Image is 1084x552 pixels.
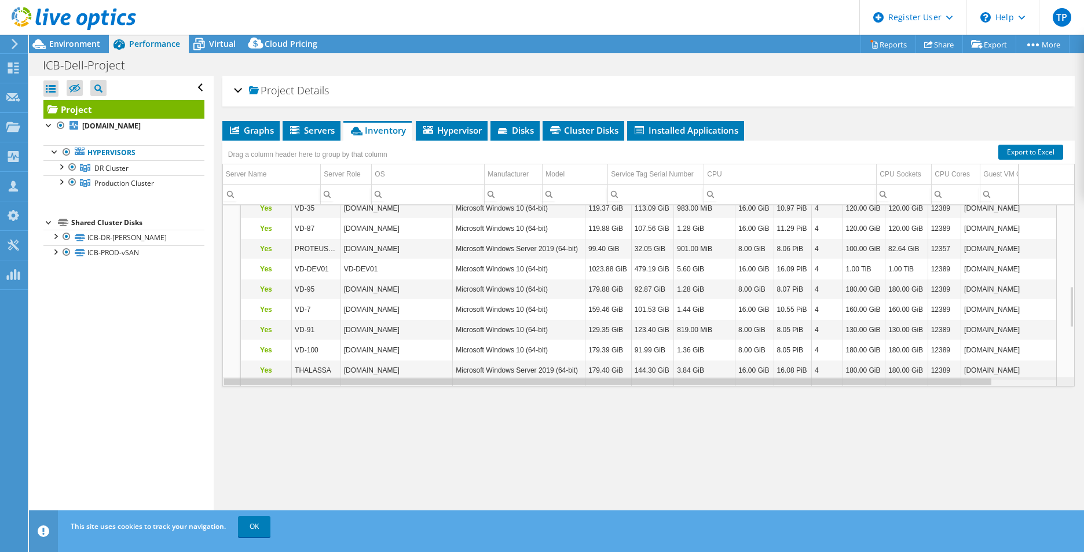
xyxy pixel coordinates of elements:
td: Column Is Running, Value Yes [241,219,292,239]
td: Column MF, Value 16.00 GiB [735,300,774,320]
td: Column H, Value icbesx3.intercreditbank.com [961,259,1056,279]
td: Column GVHN, Value VD-DEV01 [340,259,453,279]
a: [DOMAIN_NAME] [43,119,204,134]
td: Column DSF, Value 180.00 GiB [843,279,885,300]
td: Column VMTV, Value 12389 [928,320,961,340]
td: Server Name Column [223,164,321,185]
div: Data grid [240,35,1057,484]
svg: \n [980,12,991,23]
td: Column VCPU, Value 4 [812,340,843,360]
td: Column GVOS, Value Microsoft Windows 10 (64-bit) [453,219,585,239]
b: [DOMAIN_NAME] [82,121,141,131]
td: Column GVDCF, Value 129.35 GiB [585,320,632,340]
td: Column VMTV, Value 12389 [928,219,961,239]
span: This site uses cookies to track your navigation. [71,521,226,531]
td: Column Service Tag Serial Number, Filter cell [608,184,704,204]
td: Column H, Value icbesx3.intercreditbank.com [961,320,1056,340]
td: Column DSF, Value 100.00 GiB [843,239,885,259]
td: Column GVHN, Value VD-95.intercreditbank.com [340,279,453,300]
td: Column GVHN, Value PROTEUS-01.intercreditbank.com [340,239,453,259]
td: Column DUF, Value 180.00 GiB [885,360,928,381]
td: Column GVN, Value PROTEUS-01 [292,239,341,259]
td: Column GVDCF, Value 99.40 GiB [585,239,632,259]
td: Column GVOS, Value Microsoft Windows Server 2019 (64-bit) [453,239,585,259]
td: Column DSF, Value 120.00 GiB [843,219,885,239]
td: Model Column [543,164,608,185]
p: Yes [244,222,288,235]
td: Column GVDCF, Value 119.37 GiB [585,198,632,219]
td: Column CMF, Value 10.55 PiB [774,300,812,320]
td: Column VMTV, Value 12357 [928,239,961,259]
td: Column DSF, Value 120.00 GiB [843,198,885,219]
span: Hypervisor [422,124,482,136]
td: Column GVDUF, Value 91.99 GiB [631,340,674,360]
span: DR Cluster [94,163,129,173]
a: Production Cluster [43,175,204,190]
td: Column GVN, Value VD-100 [292,340,341,360]
td: Column H, Value icbesx3.intercreditbank.com [961,300,1056,320]
div: Shared Cluster Disks [71,216,204,230]
td: Column GVN, Value VD-35 [292,198,341,219]
td: Column GVN, Value VD-95 [292,279,341,300]
span: Performance [129,38,180,49]
p: Yes [244,201,288,215]
td: Column GVN, Value VD-DEV01 [292,259,341,279]
td: Column DUF, Value 160.00 GiB [885,300,928,320]
td: Column Is Running, Value Yes [241,198,292,219]
td: Column CMF, Value 11.29 PiB [774,219,812,239]
td: Column VCPU, Value 4 [812,198,843,219]
td: Column Server Role, Filter cell [321,184,372,204]
td: Column GVDUF, Value 107.56 GiB [631,219,674,239]
td: Column Is Running, Value Yes [241,360,292,381]
td: Column GVN, Value VD-87 [292,219,341,239]
td: Column Used Memory, Value 3.84 GiB [674,360,735,381]
td: Column DUF, Value 120.00 GiB [885,219,928,239]
td: Column MF, Value 16.00 GiB [735,360,774,381]
td: Column Manufacturer, Filter cell [485,184,543,204]
td: Column GVN, Value VD-91 [292,320,341,340]
a: ICB-DR-[PERSON_NAME] [43,230,204,245]
td: Column GVDUF, Value 113.09 GiB [631,198,674,219]
td: Column MF, Value 8.00 GiB [735,340,774,360]
td: Column H, Value icbesx3.intercreditbank.com [961,198,1056,219]
a: Reports [860,35,916,53]
p: Yes [244,303,288,317]
div: Manufacturer [488,167,529,181]
h1: ICB-Dell-Project [38,59,143,72]
a: OK [238,516,270,537]
td: Column GVHN, Value THALASSA.intercreditbank.com [340,360,453,381]
div: Guest VM Count [983,167,1035,181]
td: OS Column [372,164,485,185]
a: More [1016,35,1070,53]
td: Column Used Memory, Value 901.00 MiB [674,239,735,259]
div: Service Tag Serial Number [611,167,694,181]
span: Graphs [228,124,274,136]
td: Column GVHN, Value VD-35.intercreditbank.com [340,198,453,219]
td: Column DUF, Value 180.00 GiB [885,279,928,300]
td: Column OS, Filter cell [372,184,485,204]
td: Column DSF, Value 160.00 GiB [843,300,885,320]
td: Column CMF, Value 8.05 PiB [774,320,812,340]
td: Column GVOS, Value Microsoft Windows 10 (64-bit) [453,198,585,219]
a: DR Cluster [43,160,204,175]
td: Column VCPU, Value 4 [812,279,843,300]
a: Hypervisors [43,145,204,160]
div: Server Role [324,167,360,181]
span: Installed Applications [633,124,738,136]
td: Column CMF, Value 10.97 PiB [774,198,812,219]
td: Column GVDUF, Value 101.53 GiB [631,300,674,320]
p: Yes [244,343,288,357]
td: Column VMTV, Value 12389 [928,198,961,219]
td: Column CMF, Value 16.08 PiB [774,360,812,381]
td: Column GVDCF, Value 1023.88 GiB [585,259,632,279]
td: Column GVDCF, Value 179.40 GiB [585,360,632,381]
td: Column Used Memory, Value 983.00 MiB [674,198,735,219]
td: Column DUF, Value 1.00 TiB [885,259,928,279]
td: Column GVDCF, Value 159.46 GiB [585,300,632,320]
span: Virtual [209,38,236,49]
td: Column VCPU, Value 4 [812,219,843,239]
td: Column GVDUF, Value 123.40 GiB [631,320,674,340]
span: Inventory [349,124,406,136]
td: Column GVDUF, Value 144.30 GiB [631,360,674,381]
td: Service Tag Serial Number Column [608,164,704,185]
